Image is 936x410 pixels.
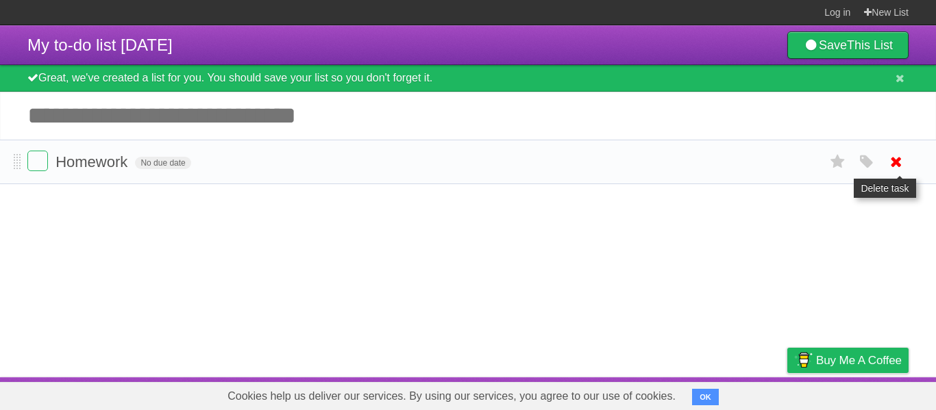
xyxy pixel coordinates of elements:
span: Cookies help us deliver our services. By using our services, you agree to our use of cookies. [214,383,689,410]
a: Privacy [769,381,805,407]
span: Buy me a coffee [816,348,902,372]
img: Buy me a coffee [794,348,813,372]
a: Buy me a coffee [787,348,909,373]
label: Done [27,151,48,171]
a: Developers [650,381,706,407]
span: Homework [56,153,131,170]
span: No due date [135,157,190,169]
a: About [605,381,634,407]
b: This List [847,38,893,52]
a: SaveThis List [787,31,909,59]
a: Terms [723,381,753,407]
button: OK [692,389,719,405]
a: Suggest a feature [822,381,909,407]
span: My to-do list [DATE] [27,36,173,54]
label: Star task [825,151,851,173]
